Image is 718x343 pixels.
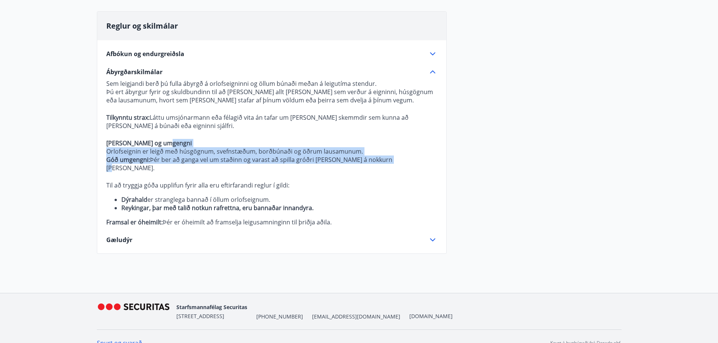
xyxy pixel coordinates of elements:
span: [STREET_ADDRESS] [176,313,224,320]
span: [EMAIL_ADDRESS][DOMAIN_NAME] [312,313,400,320]
div: Ábyrgðarskilmálar [106,67,437,76]
a: [DOMAIN_NAME] [409,313,453,320]
span: Afbókun og endurgreiðsla [106,50,184,58]
strong: Framsal er óheimilt: [106,218,163,226]
strong: [PERSON_NAME] og umgengni [106,139,192,147]
p: Orlofseignin er leigð með húsgögnum, svefnstæðum, borðbúnaði og öðrum lausamunum. [106,147,437,155]
strong: Tilkynntu strax: [106,113,150,122]
span: Starfsmannafélag Securitas [176,303,247,311]
p: Sem leigjandi berð þú fulla ábyrgð á orlofseigninni og öllum búnaði meðan á leigutíma stendur. [106,79,437,88]
span: Ábyrgðarskilmálar [106,68,162,76]
strong: Góð umgengni: [106,155,150,164]
span: Reglur og skilmálar [106,21,178,31]
span: [PHONE_NUMBER] [256,313,303,320]
div: Gæludýr [106,235,437,244]
strong: Reykingar, þar með talið notkun rafrettna, eru bannaðar innandyra. [121,204,314,212]
span: Gæludýr [106,236,132,244]
div: Afbókun og endurgreiðsla [106,49,437,58]
img: BJoTIDU28Xazsp1UGbqVz8mQ4XuFjXGM1gUNGGKd.png [97,303,170,320]
p: Þér er óheimilt að framselja leigusamninginn til þriðja aðila. [106,218,437,226]
div: Ábyrgðarskilmálar [106,76,437,226]
p: Þú ert ábyrgur fyrir og skuldbundinn til að [PERSON_NAME] allt [PERSON_NAME] sem verður á eigninn... [106,88,437,104]
p: Láttu umsjónarmann eða félagið vita án tafar um [PERSON_NAME] skemmdir sem kunna að [PERSON_NAME]... [106,113,437,130]
strong: Dýrahald [121,195,147,204]
li: er stranglega bannað í öllum orlofseignum. [121,195,437,204]
p: Til að tryggja góða upplifun fyrir alla eru eftirfarandi reglur í gildi: [106,181,437,189]
p: Þér ber að ganga vel um staðinn og varast að spilla gróðri [PERSON_NAME] á nokkurn [PERSON_NAME]. [106,155,437,172]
